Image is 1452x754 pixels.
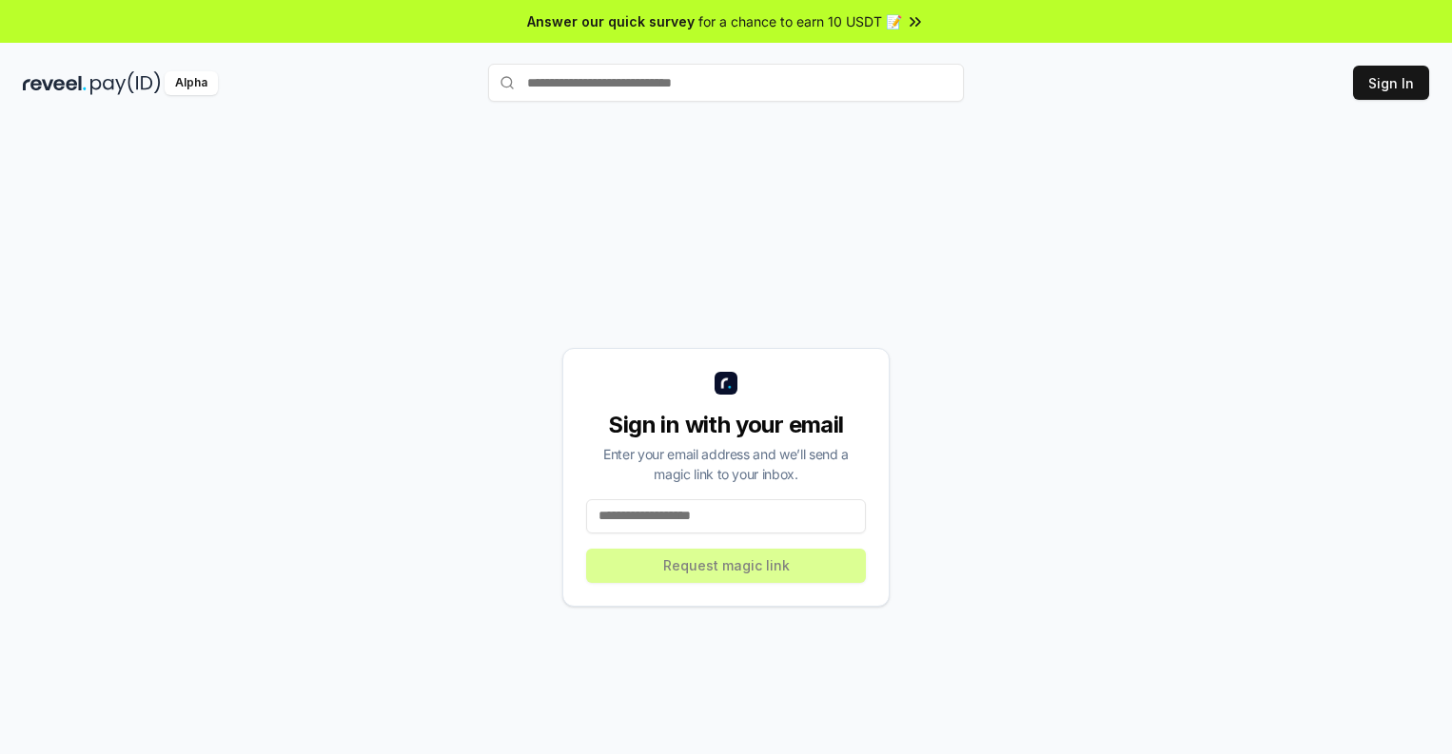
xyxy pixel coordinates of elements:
[715,372,737,395] img: logo_small
[527,11,695,31] span: Answer our quick survey
[1353,66,1429,100] button: Sign In
[698,11,902,31] span: for a chance to earn 10 USDT 📝
[90,71,161,95] img: pay_id
[165,71,218,95] div: Alpha
[23,71,87,95] img: reveel_dark
[586,444,866,484] div: Enter your email address and we’ll send a magic link to your inbox.
[586,410,866,440] div: Sign in with your email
